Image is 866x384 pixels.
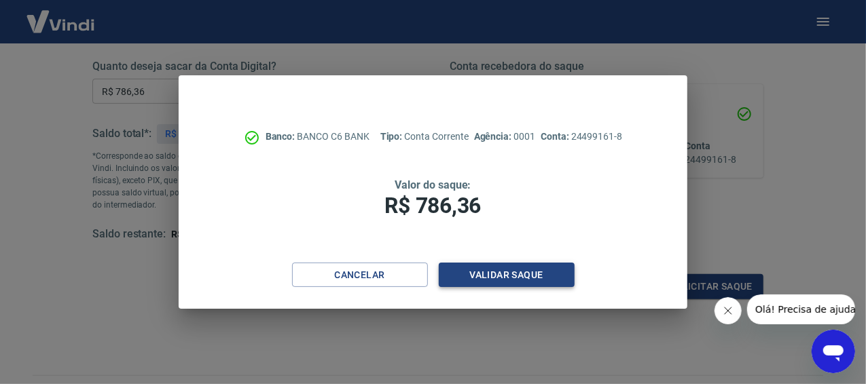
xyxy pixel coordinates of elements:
iframe: Mensagem da empresa [747,294,855,324]
p: 24499161-8 [541,130,622,144]
span: Valor do saque: [395,178,471,191]
span: Tipo: [380,131,405,142]
button: Validar saque [439,263,575,288]
span: R$ 786,36 [385,193,482,218]
iframe: Botão para abrir a janela de mensagens [812,330,855,373]
span: Conta: [541,131,571,142]
span: Banco: [266,131,297,142]
p: 0001 [474,130,535,144]
iframe: Fechar mensagem [715,297,742,324]
span: Agência: [474,131,514,142]
p: Conta Corrente [380,130,469,144]
p: BANCO C6 BANK [266,130,369,144]
span: Olá! Precisa de ajuda? [8,9,114,20]
button: Cancelar [292,263,428,288]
